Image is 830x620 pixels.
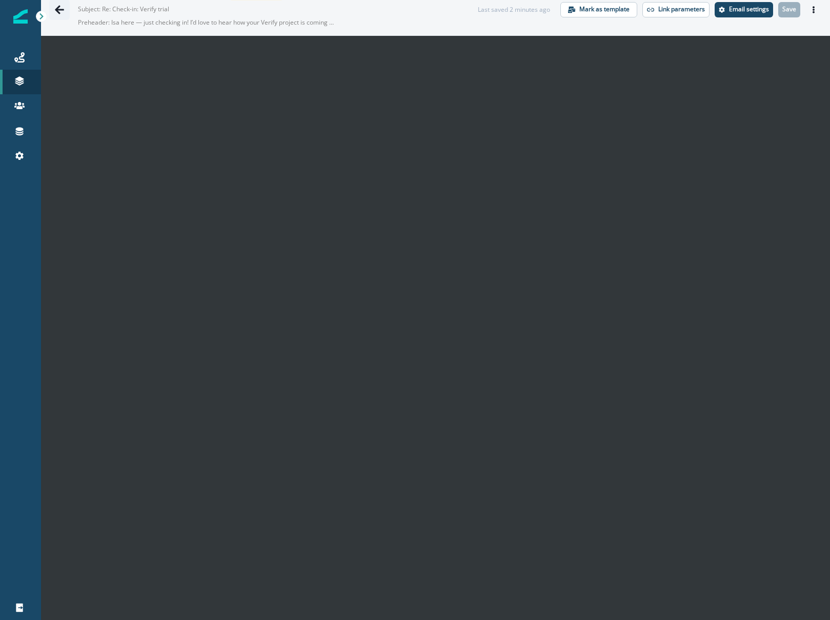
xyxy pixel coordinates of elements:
button: Save [778,2,800,17]
p: Preheader: Isa here — just checking in! I’d love to hear how your Verify project is coming along. [78,14,334,31]
p: Link parameters [658,6,705,13]
p: Email settings [729,6,769,13]
p: Save [782,6,796,13]
button: Actions [805,2,822,17]
img: Inflection [13,9,28,24]
div: Last saved 2 minutes ago [478,5,550,14]
p: Mark as template [579,6,630,13]
button: Mark as template [560,2,637,17]
button: Settings [715,2,773,17]
p: Subject: Re: Check-in: Verify trial [78,1,180,14]
button: Link parameters [642,2,710,17]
